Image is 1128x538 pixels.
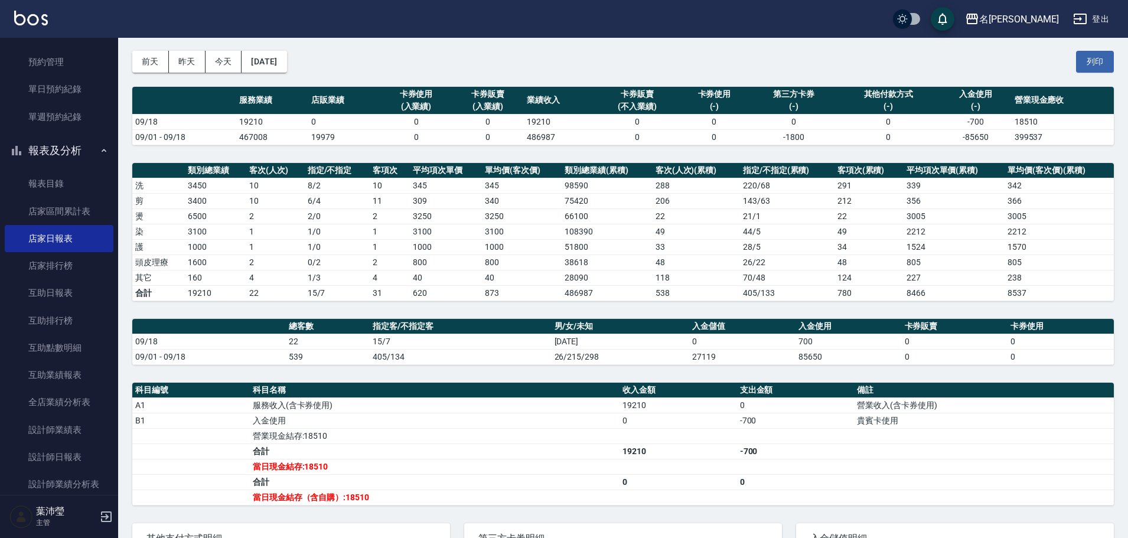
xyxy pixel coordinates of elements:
[132,270,185,285] td: 其它
[679,114,751,129] td: 0
[5,170,113,197] a: 報表目錄
[455,88,521,100] div: 卡券販賣
[796,319,902,334] th: 入金使用
[286,334,370,349] td: 22
[1068,8,1114,30] button: 登出
[689,334,796,349] td: 0
[132,334,286,349] td: 09/18
[1005,255,1114,270] td: 805
[410,178,482,193] td: 345
[653,193,740,208] td: 206
[620,397,737,413] td: 19210
[132,51,169,73] button: 前天
[36,517,96,528] p: 主管
[653,255,740,270] td: 48
[308,87,380,115] th: 店販業績
[5,307,113,334] a: 互助排行榜
[750,129,837,145] td: -1800
[599,88,676,100] div: 卡券販賣
[132,285,185,301] td: 合計
[455,100,521,113] div: (入業績)
[308,129,380,145] td: 19979
[132,208,185,224] td: 燙
[236,114,308,129] td: 19210
[132,239,185,255] td: 護
[5,444,113,471] a: 設計師日報表
[834,255,904,270] td: 48
[737,444,855,459] td: -700
[185,208,246,224] td: 6500
[740,255,834,270] td: 26 / 22
[737,474,855,490] td: 0
[410,163,482,178] th: 平均項次單價
[5,48,113,76] a: 預約管理
[1076,51,1114,73] button: 列印
[854,383,1114,398] th: 備註
[834,178,904,193] td: 291
[562,239,652,255] td: 51800
[5,361,113,389] a: 互助業績報表
[36,506,96,517] h5: 葉沛瑩
[410,239,482,255] td: 1000
[250,428,620,444] td: 營業現金結存:18510
[185,224,246,239] td: 3100
[740,239,834,255] td: 28 / 5
[410,208,482,224] td: 3250
[14,11,48,25] img: Logo
[5,279,113,307] a: 互助日報表
[904,224,1005,239] td: 2212
[132,319,1114,365] table: a dense table
[370,319,552,334] th: 指定客/不指定客
[562,163,652,178] th: 類別總業績(累積)
[834,163,904,178] th: 客項次(累積)
[979,12,1059,27] div: 名[PERSON_NAME]
[185,285,246,301] td: 19210
[380,129,452,145] td: 0
[904,285,1005,301] td: 8466
[132,193,185,208] td: 剪
[132,383,1114,506] table: a dense table
[5,252,113,279] a: 店家排行榜
[370,285,410,301] td: 31
[1005,239,1114,255] td: 1570
[410,224,482,239] td: 3100
[286,319,370,334] th: 總客數
[679,129,751,145] td: 0
[305,270,370,285] td: 1 / 3
[562,178,652,193] td: 98590
[840,88,937,100] div: 其他付款方式
[904,208,1005,224] td: 3005
[740,208,834,224] td: 21 / 1
[246,285,305,301] td: 22
[236,129,308,145] td: 467008
[482,270,562,285] td: 40
[653,208,740,224] td: 22
[370,193,410,208] td: 11
[250,490,620,505] td: 當日現金結存（含自購）:18510
[246,178,305,193] td: 10
[370,178,410,193] td: 10
[5,416,113,444] a: 設計師業績表
[737,397,855,413] td: 0
[250,383,620,398] th: 科目名稱
[653,239,740,255] td: 33
[1005,224,1114,239] td: 2212
[740,193,834,208] td: 143 / 63
[737,383,855,398] th: 支出金額
[1008,334,1114,349] td: 0
[620,413,737,428] td: 0
[482,224,562,239] td: 3100
[854,413,1114,428] td: 貴賓卡使用
[653,270,740,285] td: 118
[689,319,796,334] th: 入金儲值
[250,444,620,459] td: 合計
[132,178,185,193] td: 洗
[620,383,737,398] th: 收入金額
[682,88,748,100] div: 卡券使用
[132,383,250,398] th: 科目編號
[250,413,620,428] td: 入金使用
[482,193,562,208] td: 340
[750,114,837,129] td: 0
[834,193,904,208] td: 212
[185,255,246,270] td: 1600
